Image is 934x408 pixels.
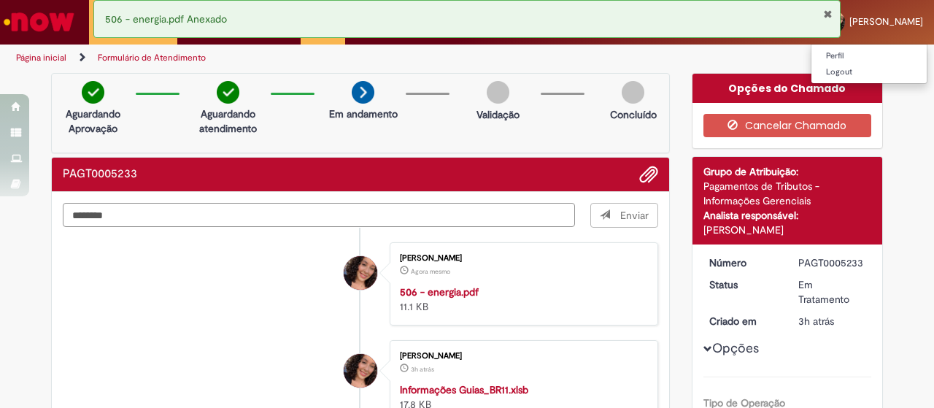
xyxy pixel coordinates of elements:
[58,107,128,136] p: Aguardando Aprovação
[400,285,643,314] div: 11.1 KB
[811,64,927,80] a: Logout
[798,255,866,270] div: PAGT0005233
[344,354,377,388] div: Mirella Quirino Da Silva
[63,168,137,181] h2: PAGT0005233 Histórico de tíquete
[411,365,434,374] span: 3h atrás
[703,179,872,208] div: Pagamentos de Tributos - Informações Gerenciais
[823,8,833,20] button: Fechar Notificação
[698,314,788,328] dt: Criado em
[400,254,643,263] div: [PERSON_NAME]
[344,256,377,290] div: Mirella Quirino Da Silva
[798,315,834,328] time: 29/08/2025 13:28:23
[811,48,927,64] a: Perfil
[610,107,657,122] p: Concluído
[703,223,872,237] div: [PERSON_NAME]
[400,352,643,361] div: [PERSON_NAME]
[98,52,206,63] a: Formulário de Atendimento
[411,267,450,276] time: 29/08/2025 16:04:39
[16,52,66,63] a: Página inicial
[692,74,883,103] div: Opções do Chamado
[703,114,872,137] button: Cancelar Chamado
[11,45,611,72] ul: Trilhas de página
[798,314,866,328] div: 29/08/2025 13:28:23
[105,12,227,26] span: 506 - energia.pdf Anexado
[698,277,788,292] dt: Status
[487,81,509,104] img: img-circle-grey.png
[622,81,644,104] img: img-circle-grey.png
[411,365,434,374] time: 29/08/2025 13:28:23
[703,164,872,179] div: Grupo de Atribuição:
[476,107,520,122] p: Validação
[63,203,575,227] textarea: Digite sua mensagem aqui...
[698,255,788,270] dt: Número
[193,107,263,136] p: Aguardando atendimento
[400,285,479,299] a: 506 - energia.pdf
[639,165,658,184] button: Adicionar anexos
[411,267,450,276] span: Agora mesmo
[217,81,239,104] img: check-circle-green.png
[849,15,923,28] span: [PERSON_NAME]
[82,81,104,104] img: check-circle-green.png
[400,383,528,396] a: Informações Guias_BR11.xlsb
[798,315,834,328] span: 3h atrás
[1,7,77,36] img: ServiceNow
[798,277,866,307] div: Em Tratamento
[703,208,872,223] div: Analista responsável:
[352,81,374,104] img: arrow-next.png
[329,107,398,121] p: Em andamento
